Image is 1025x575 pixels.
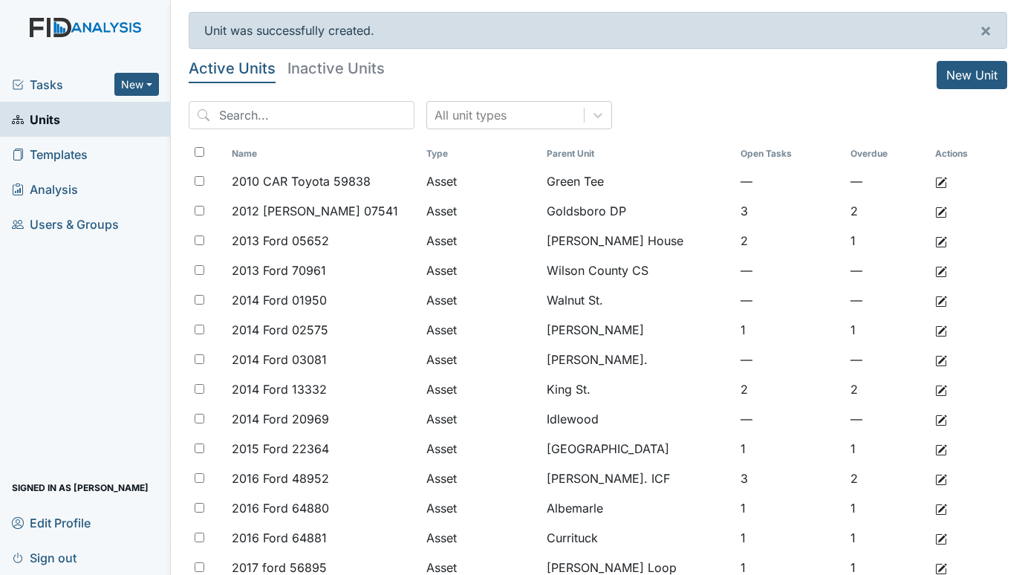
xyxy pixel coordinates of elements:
[735,404,845,434] td: —
[845,315,930,345] td: 1
[541,493,735,523] td: Albemarle
[980,19,992,41] span: ×
[845,256,930,285] td: —
[845,404,930,434] td: —
[735,315,845,345] td: 1
[232,351,327,368] span: 2014 Ford 03081
[541,166,735,196] td: Green Tee
[189,101,414,129] input: Search...
[845,434,930,464] td: 1
[541,196,735,226] td: Goldsboro DP
[845,523,930,553] td: 1
[420,196,541,226] td: Asset
[12,212,119,235] span: Users & Groups
[420,374,541,404] td: Asset
[232,172,371,190] span: 2010 CAR Toyota 59838
[845,196,930,226] td: 2
[12,511,91,534] span: Edit Profile
[845,374,930,404] td: 2
[232,291,327,309] span: 2014 Ford 01950
[541,345,735,374] td: [PERSON_NAME].
[965,13,1006,48] button: ×
[232,261,326,279] span: 2013 Ford 70961
[929,141,1003,166] th: Actions
[541,434,735,464] td: [GEOGRAPHIC_DATA]
[541,141,735,166] th: Toggle SortBy
[420,285,541,315] td: Asset
[420,141,541,166] th: Toggle SortBy
[12,476,149,499] span: Signed in as [PERSON_NAME]
[735,523,845,553] td: 1
[541,226,735,256] td: [PERSON_NAME] House
[226,141,420,166] th: Toggle SortBy
[232,321,328,339] span: 2014 Ford 02575
[287,61,385,76] h5: Inactive Units
[541,464,735,493] td: [PERSON_NAME]. ICF
[735,493,845,523] td: 1
[12,178,78,201] span: Analysis
[735,196,845,226] td: 3
[12,546,77,569] span: Sign out
[541,256,735,285] td: Wilson County CS
[541,523,735,553] td: Currituck
[114,73,159,96] button: New
[845,345,930,374] td: —
[435,106,507,124] div: All unit types
[735,434,845,464] td: 1
[232,529,327,547] span: 2016 Ford 64881
[937,61,1007,89] a: New Unit
[845,493,930,523] td: 1
[232,232,329,250] span: 2013 Ford 05652
[735,256,845,285] td: —
[541,404,735,434] td: Idlewood
[420,226,541,256] td: Asset
[845,226,930,256] td: 1
[420,345,541,374] td: Asset
[420,166,541,196] td: Asset
[735,464,845,493] td: 3
[845,464,930,493] td: 2
[735,166,845,196] td: —
[541,315,735,345] td: [PERSON_NAME]
[195,147,204,157] input: Toggle All Rows Selected
[12,76,114,94] a: Tasks
[420,464,541,493] td: Asset
[845,285,930,315] td: —
[189,61,276,76] h5: Active Units
[232,380,327,398] span: 2014 Ford 13332
[735,226,845,256] td: 2
[845,141,930,166] th: Toggle SortBy
[420,404,541,434] td: Asset
[845,166,930,196] td: —
[735,285,845,315] td: —
[232,440,329,458] span: 2015 Ford 22364
[420,256,541,285] td: Asset
[420,493,541,523] td: Asset
[232,499,329,517] span: 2016 Ford 64880
[232,470,329,487] span: 2016 Ford 48952
[541,374,735,404] td: King St.
[735,141,845,166] th: Toggle SortBy
[420,315,541,345] td: Asset
[735,345,845,374] td: —
[232,202,398,220] span: 2012 [PERSON_NAME] 07541
[189,12,1007,49] div: Unit was successfully created.
[12,143,88,166] span: Templates
[735,374,845,404] td: 2
[12,108,60,131] span: Units
[541,285,735,315] td: Walnut St.
[232,410,329,428] span: 2014 Ford 20969
[420,434,541,464] td: Asset
[420,523,541,553] td: Asset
